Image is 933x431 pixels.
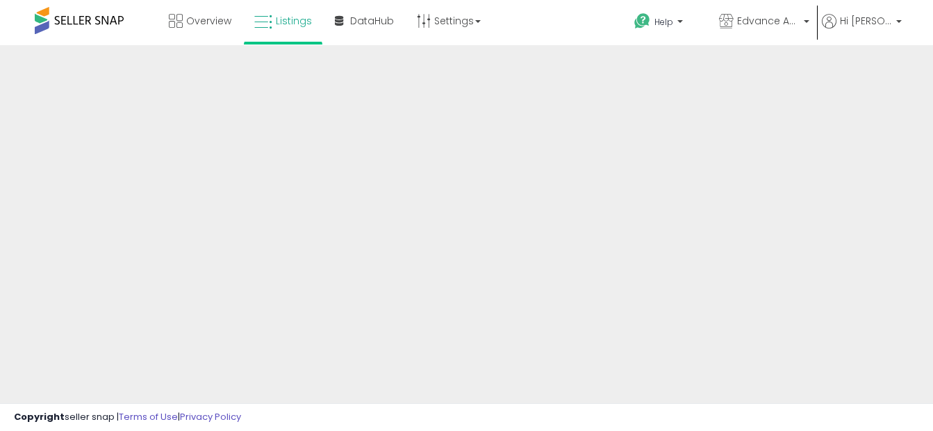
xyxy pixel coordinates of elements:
a: Privacy Policy [180,410,241,423]
strong: Copyright [14,410,65,423]
span: DataHub [350,14,394,28]
span: Edvance Ahead [737,14,800,28]
span: Help [654,16,673,28]
span: Hi [PERSON_NAME] [840,14,892,28]
span: Overview [186,14,231,28]
a: Terms of Use [119,410,178,423]
div: seller snap | | [14,411,241,424]
a: Hi [PERSON_NAME] [822,14,902,45]
span: Listings [276,14,312,28]
a: Help [623,2,707,45]
i: Get Help [634,13,651,30]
